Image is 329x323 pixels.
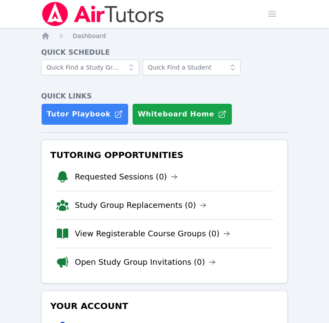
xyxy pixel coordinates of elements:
[41,47,288,58] h4: Quick Schedule
[41,60,139,75] input: Quick Find a Study Group
[41,103,129,125] a: Tutor Playbook
[49,147,280,163] h3: Tutoring Opportunities
[75,228,230,240] a: View Registerable Course Groups (0)
[75,199,206,211] a: Study Group Replacements (0)
[41,2,165,26] img: Air Tutors
[73,32,106,40] a: Dashboard
[41,32,288,40] nav: Breadcrumb
[143,60,241,75] input: Quick Find a Student
[132,103,232,125] button: Whiteboard Home
[73,32,106,39] span: Dashboard
[75,256,216,268] a: Open Study Group Invitations (0)
[41,91,288,102] h4: Quick Links
[75,171,178,183] a: Requested Sessions (0)
[49,298,280,314] h3: Your Account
